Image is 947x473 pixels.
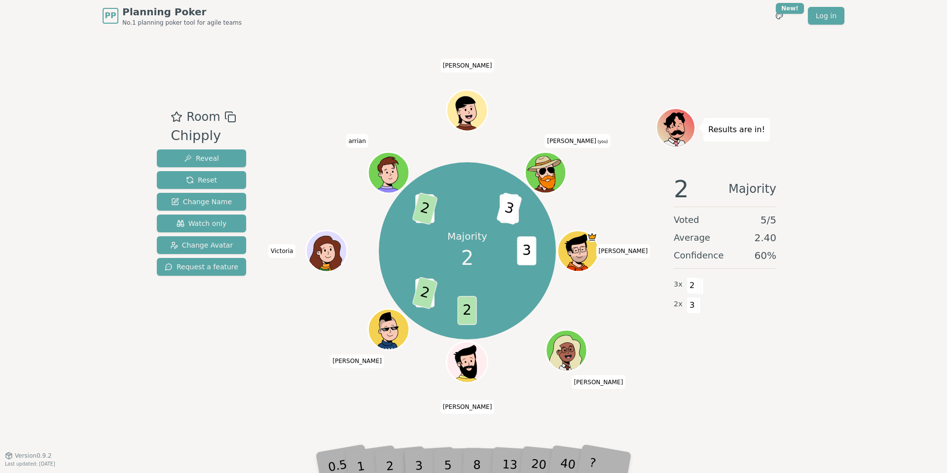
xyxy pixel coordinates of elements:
[461,243,473,273] span: 2
[440,400,495,414] span: Click to change your name
[571,375,625,389] span: Click to change your name
[346,134,368,148] span: Click to change your name
[122,19,242,27] span: No.1 planning poker tool for agile teams
[412,277,438,310] span: 2
[517,237,537,266] span: 3
[808,7,844,25] a: Log in
[157,171,246,189] button: Reset
[157,149,246,167] button: Reveal
[497,192,523,225] span: 3
[165,262,238,272] span: Request a feature
[755,249,776,262] span: 60 %
[157,193,246,211] button: Change Name
[754,231,776,245] span: 2.40
[687,297,698,314] span: 3
[587,232,598,242] span: Matthew is the host
[728,177,776,201] span: Majority
[103,5,242,27] a: PPPlanning PokerNo.1 planning poker tool for agile teams
[674,249,724,262] span: Confidence
[412,192,438,225] span: 2
[186,175,217,185] span: Reset
[5,452,52,460] button: Version0.9.2
[440,59,495,73] span: Click to change your name
[674,177,689,201] span: 2
[596,140,608,144] span: (you)
[527,153,565,192] button: Click to change your avatar
[776,3,804,14] div: New!
[674,299,683,310] span: 2 x
[687,277,698,294] span: 2
[184,153,219,163] span: Reveal
[761,213,776,227] span: 5 / 5
[15,452,52,460] span: Version 0.9.2
[105,10,116,22] span: PP
[545,134,610,148] span: Click to change your name
[770,7,788,25] button: New!
[5,461,55,467] span: Last updated: [DATE]
[171,126,236,146] div: Chipply
[157,236,246,254] button: Change Avatar
[596,244,651,258] span: Click to change your name
[122,5,242,19] span: Planning Poker
[674,279,683,290] span: 3 x
[458,296,477,326] span: 2
[268,244,296,258] span: Click to change your name
[186,108,220,126] span: Room
[330,354,384,368] span: Click to change your name
[157,215,246,232] button: Watch only
[674,213,699,227] span: Voted
[674,231,710,245] span: Average
[157,258,246,276] button: Request a feature
[170,240,233,250] span: Change Avatar
[171,108,182,126] button: Add as favourite
[171,197,232,207] span: Change Name
[708,123,765,137] p: Results are in!
[177,218,227,228] span: Watch only
[447,229,487,243] p: Majority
